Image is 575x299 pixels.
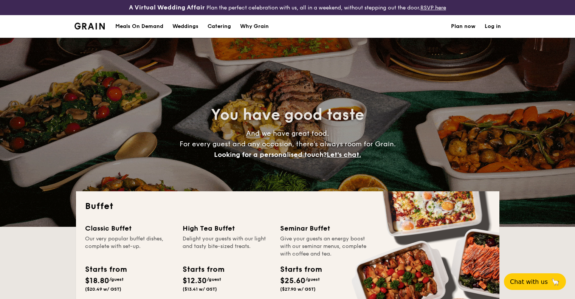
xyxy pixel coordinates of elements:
div: Our very popular buffet dishes, complete with set-up. [85,235,174,258]
span: Chat with us [510,278,548,285]
span: /guest [305,277,320,282]
div: Plan the perfect celebration with us, all in a weekend, without stepping out the door. [96,3,479,12]
span: Looking for a personalised touch? [214,150,327,159]
a: RSVP here [420,5,446,11]
h2: Buffet [85,200,490,212]
span: $18.80 [85,276,109,285]
h1: Catering [208,15,231,38]
div: Weddings [172,15,198,38]
span: /guest [207,277,221,282]
a: Why Grain [236,15,273,38]
span: And we have great food. For every guest and any occasion, there’s always room for Grain. [180,129,396,159]
span: ($27.90 w/ GST) [280,287,316,292]
span: $12.30 [183,276,207,285]
button: Chat with us🦙 [504,273,566,290]
div: Starts from [183,264,224,275]
div: Delight your guests with our light and tasty bite-sized treats. [183,235,271,258]
a: Logotype [74,23,105,29]
span: $25.60 [280,276,305,285]
span: 🦙 [551,277,560,286]
a: Log in [485,15,501,38]
div: Starts from [280,264,321,275]
div: Why Grain [240,15,269,38]
h4: A Virtual Wedding Affair [129,3,205,12]
div: Seminar Buffet [280,223,369,234]
a: Meals On Demand [111,15,168,38]
span: /guest [109,277,124,282]
span: ($20.49 w/ GST) [85,287,121,292]
div: Classic Buffet [85,223,174,234]
span: Let's chat. [327,150,361,159]
div: Give your guests an energy boost with our seminar menus, complete with coffee and tea. [280,235,369,258]
a: Catering [203,15,236,38]
span: You have good taste [211,106,364,124]
div: Starts from [85,264,126,275]
span: ($13.41 w/ GST) [183,287,217,292]
div: Meals On Demand [115,15,163,38]
div: High Tea Buffet [183,223,271,234]
img: Grain [74,23,105,29]
a: Plan now [451,15,476,38]
a: Weddings [168,15,203,38]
